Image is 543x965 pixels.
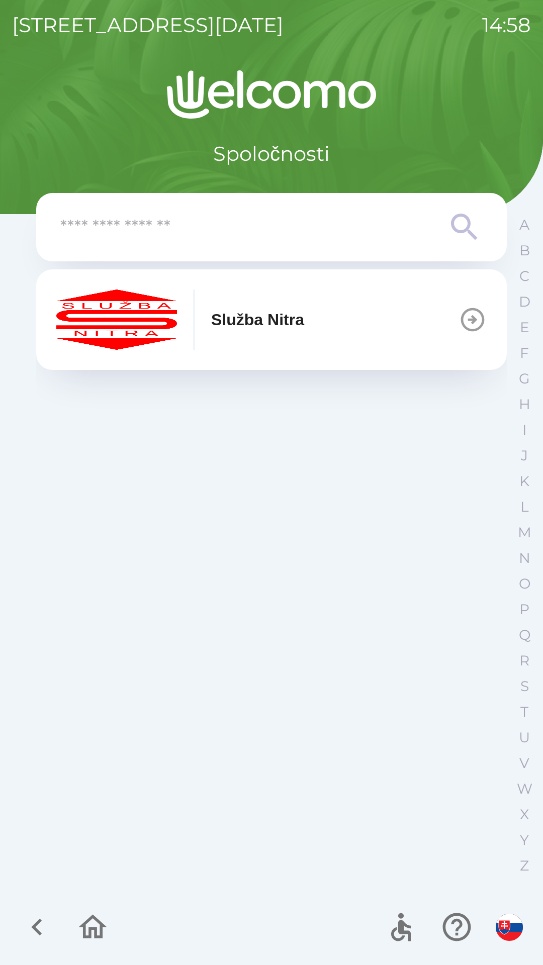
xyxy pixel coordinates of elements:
button: U [512,725,537,750]
p: F [520,344,529,362]
p: H [519,396,530,413]
p: N [519,549,530,567]
p: M [518,524,531,541]
button: L [512,494,537,520]
button: Služba Nitra [36,269,507,370]
p: B [519,242,530,259]
p: D [519,293,530,311]
button: D [512,289,537,315]
button: S [512,673,537,699]
p: V [519,754,529,772]
p: U [519,729,530,746]
p: C [519,267,529,285]
p: T [520,703,528,721]
p: Služba Nitra [211,308,304,332]
button: O [512,571,537,597]
p: Z [520,857,529,875]
p: I [522,421,526,439]
img: c55f63fc-e714-4e15-be12-dfeb3df5ea30.png [56,289,177,350]
button: Z [512,853,537,879]
p: K [519,472,529,490]
button: E [512,315,537,340]
button: W [512,776,537,802]
button: V [512,750,537,776]
p: Spoločnosti [213,139,330,169]
button: M [512,520,537,545]
p: L [520,498,528,516]
p: P [519,601,529,618]
button: F [512,340,537,366]
button: B [512,238,537,263]
button: T [512,699,537,725]
button: Q [512,622,537,648]
p: E [520,319,529,336]
button: J [512,443,537,468]
button: P [512,597,537,622]
button: Y [512,827,537,853]
p: J [521,447,528,464]
p: O [519,575,530,593]
p: Q [519,626,530,644]
p: G [519,370,530,388]
p: S [520,678,529,695]
p: R [519,652,529,669]
button: H [512,392,537,417]
button: I [512,417,537,443]
p: A [519,216,529,234]
img: sk flag [496,914,523,941]
button: G [512,366,537,392]
button: N [512,545,537,571]
button: A [512,212,537,238]
p: [STREET_ADDRESS][DATE] [12,10,284,40]
p: 14:58 [482,10,531,40]
button: K [512,468,537,494]
p: X [520,806,529,823]
p: W [517,780,532,798]
button: R [512,648,537,673]
button: X [512,802,537,827]
p: Y [520,831,529,849]
img: Logo [36,70,507,119]
button: C [512,263,537,289]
